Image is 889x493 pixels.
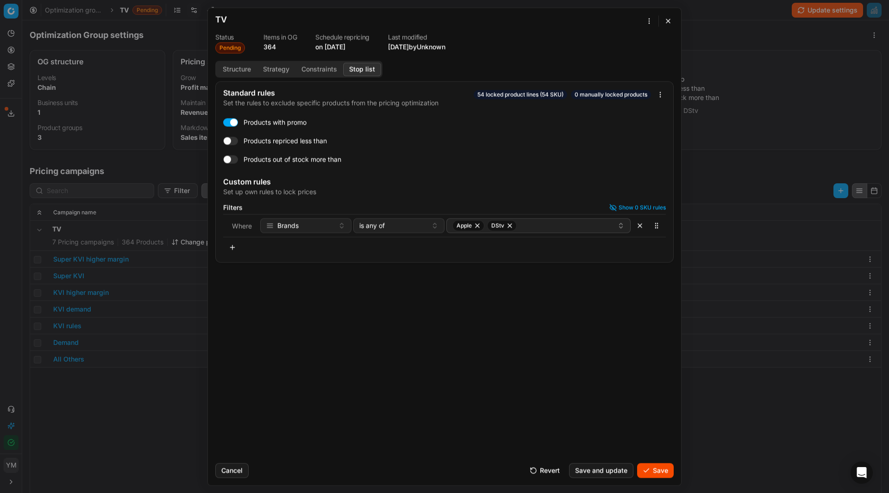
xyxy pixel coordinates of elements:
[215,15,227,24] h2: TV
[315,34,369,40] dt: Schedule repricing
[215,463,249,478] button: Cancel
[215,34,245,40] dt: Status
[244,118,307,127] label: Products with promo
[223,178,666,185] div: Custom rules
[446,218,631,233] button: AppleDStv
[215,42,245,53] span: Pending
[223,89,472,96] div: Standard rules
[223,187,666,196] div: Set up own rules to lock prices
[388,42,445,51] p: [DATE] by Unknown
[263,43,276,50] span: 364
[457,222,472,229] span: Apple
[474,90,567,99] span: 54 locked product lines (54 SKU)
[315,43,345,50] span: on [DATE]
[257,62,295,76] button: Strategy
[263,34,297,40] dt: Items in OG
[295,62,343,76] button: Constraints
[343,62,381,76] button: Stop list
[569,463,633,478] button: Save and update
[217,62,257,76] button: Structure
[223,204,243,211] label: Filters
[244,155,341,164] label: Products out of stock more than
[524,463,565,478] button: Revert
[571,90,651,99] span: 0 manually locked products
[491,222,504,229] span: DStv
[637,463,674,478] button: Save
[223,98,472,107] div: Set the rules to exclude specific products from the pricing optimization
[609,204,666,211] button: Show 0 SKU rules
[388,34,445,40] dt: Last modified
[277,221,299,230] span: Brands
[232,222,252,230] span: Where
[359,221,385,230] span: is any of
[244,136,327,145] label: Products repriced less than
